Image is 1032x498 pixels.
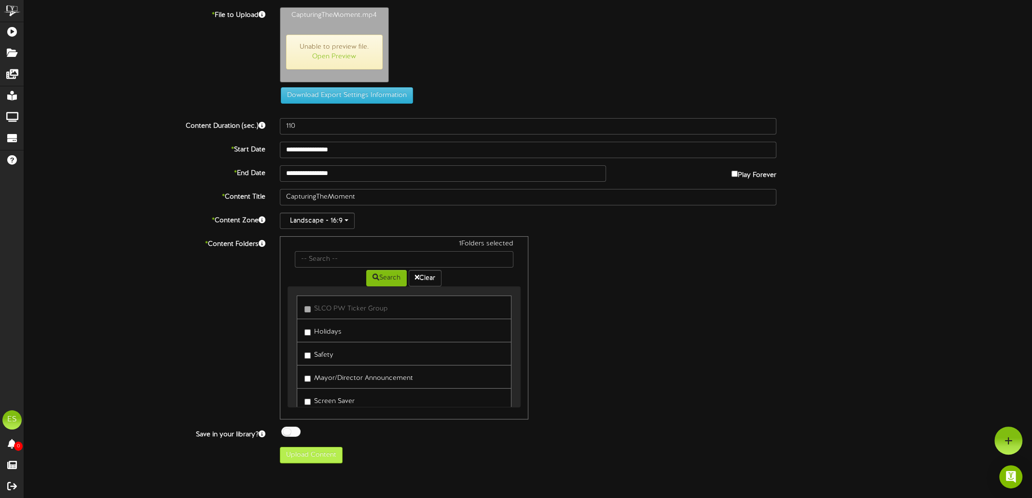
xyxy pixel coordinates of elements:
label: Play Forever [731,165,776,180]
button: Download Export Settings Information [281,87,413,104]
label: Mayor/Director Announcement [304,370,413,383]
button: Upload Content [280,447,343,463]
input: SLCO PW Ticker Group [304,306,311,312]
label: Content Folders [17,236,273,249]
label: Holidays [304,324,342,337]
span: Unable to preview file. [286,35,383,69]
label: Save in your library? [17,427,273,440]
a: Open Preview [312,53,356,60]
div: ES [2,410,22,430]
label: Start Date [17,142,273,155]
input: Safety [304,352,311,359]
span: SLCO PW Ticker Group [314,305,388,312]
input: Mayor/Director Announcement [304,376,311,382]
div: Open Intercom Messenger [999,465,1022,488]
input: -- Search -- [295,251,513,268]
input: Play Forever [731,171,738,177]
button: Search [366,270,407,286]
button: Landscape - 16:9 [280,213,355,229]
input: Title of this Content [280,189,777,205]
div: 1 Folders selected [288,239,521,251]
input: Screen Saver [304,399,311,405]
a: Download Export Settings Information [276,92,413,99]
label: End Date [17,165,273,178]
span: 0 [14,442,23,451]
label: Safety [304,347,333,360]
label: Content Duration (sec.) [17,118,273,131]
label: Content Zone [17,213,273,226]
label: Content Title [17,189,273,202]
input: Holidays [304,329,311,336]
label: Screen Saver [304,393,355,406]
label: File to Upload [17,7,273,20]
button: Clear [409,270,441,286]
